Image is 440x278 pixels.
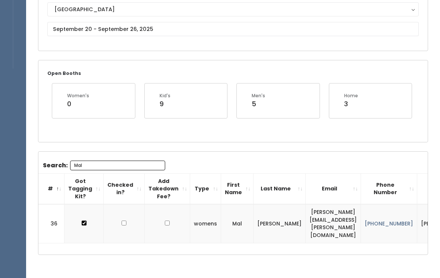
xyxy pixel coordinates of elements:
[160,92,170,99] div: Kid's
[344,99,358,109] div: 3
[306,204,361,243] td: [PERSON_NAME][EMAIL_ADDRESS][PERSON_NAME][DOMAIN_NAME]
[38,204,65,243] td: 36
[47,22,419,36] input: September 20 - September 26, 2025
[145,173,190,204] th: Add Takedown Fee?: activate to sort column ascending
[65,173,104,204] th: Got Tagging Kit?: activate to sort column ascending
[344,92,358,99] div: Home
[43,161,165,170] label: Search:
[67,92,89,99] div: Women's
[361,173,417,204] th: Phone Number: activate to sort column ascending
[221,173,254,204] th: First Name: activate to sort column ascending
[306,173,361,204] th: Email: activate to sort column ascending
[54,5,412,13] div: [GEOGRAPHIC_DATA]
[67,99,89,109] div: 0
[252,92,265,99] div: Men's
[47,2,419,16] button: [GEOGRAPHIC_DATA]
[104,173,145,204] th: Checked in?: activate to sort column ascending
[365,220,413,227] a: [PHONE_NUMBER]
[38,173,65,204] th: #: activate to sort column descending
[70,161,165,170] input: Search:
[254,204,306,243] td: [PERSON_NAME]
[254,173,306,204] th: Last Name: activate to sort column ascending
[252,99,265,109] div: 5
[190,173,221,204] th: Type: activate to sort column ascending
[160,99,170,109] div: 9
[47,70,81,76] small: Open Booths
[221,204,254,243] td: Mal
[190,204,221,243] td: womens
